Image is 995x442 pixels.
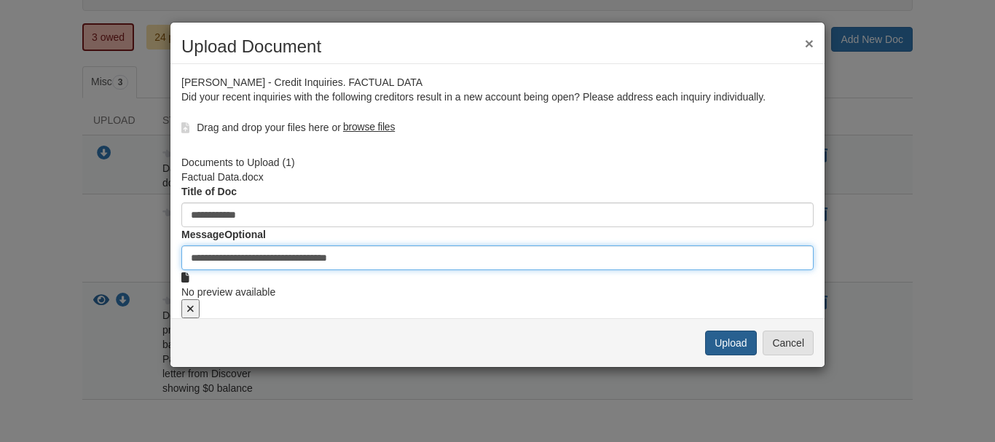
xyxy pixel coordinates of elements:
[181,90,814,104] div: Did your recent inquiries with the following creditors result in a new account being open? Please...
[181,119,814,135] div: Drag and drop your files here or
[763,331,814,355] button: Cancel
[705,331,756,355] button: Upload
[181,170,814,184] div: Factual Data.docx
[181,75,814,90] div: [PERSON_NAME] - Credit Inquiries. FACTUAL DATA
[181,155,814,170] div: Documents to Upload ( 1 )
[181,299,200,318] button: Delete factual data
[224,229,266,240] span: Optional
[181,184,237,199] label: Title of Doc
[181,285,814,299] div: No preview available
[343,119,395,134] label: browse files
[181,37,814,56] h2: Upload Document
[181,202,814,227] input: Document Title
[181,245,814,270] input: Include any comments on this document
[805,36,814,51] button: ×
[181,227,266,242] label: Message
